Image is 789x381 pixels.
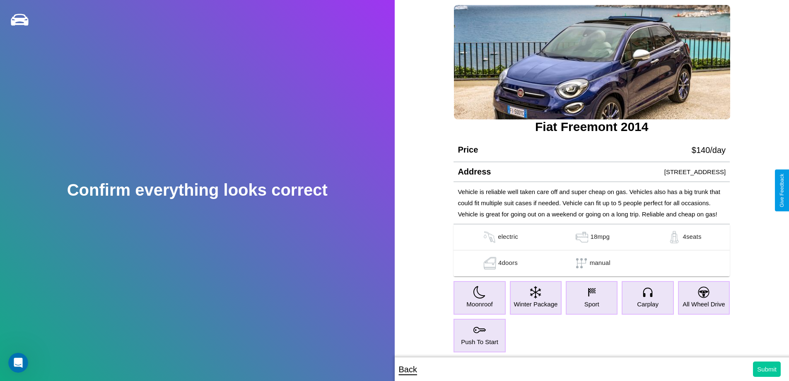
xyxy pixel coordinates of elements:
p: electric [498,231,518,243]
p: [STREET_ADDRESS] [664,166,726,177]
p: Sport [584,298,599,310]
p: 4 doors [498,257,518,269]
p: Push To Start [461,336,498,347]
h3: Fiat Freemont 2014 [454,120,730,134]
img: gas [482,257,498,269]
img: gas [574,231,590,243]
img: gas [481,231,498,243]
p: 18 mpg [590,231,610,243]
img: gas [666,231,683,243]
iframe: Intercom live chat [8,353,28,373]
p: $ 140 /day [692,143,726,158]
h2: Confirm everything looks correct [67,181,328,199]
p: Vehicle is reliable well taken care off and super cheap on gas. Vehicles also has a big trunk tha... [458,186,726,220]
p: All Wheel Drive [683,298,725,310]
p: 4 seats [683,231,701,243]
table: simple table [454,224,730,277]
p: Winter Package [514,298,557,310]
p: manual [590,257,610,269]
p: Moonroof [466,298,492,310]
div: Give Feedback [779,174,785,207]
p: Back [399,362,417,377]
h4: Price [458,145,478,155]
h4: Address [458,167,491,177]
p: Carplay [637,298,659,310]
button: Submit [753,362,781,377]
